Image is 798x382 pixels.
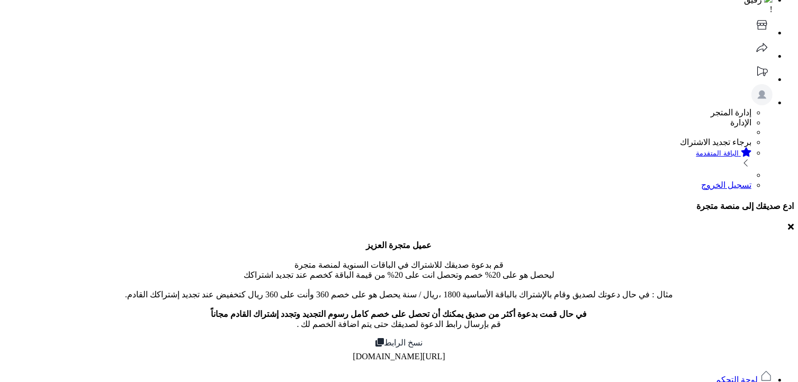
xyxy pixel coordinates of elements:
[211,310,587,319] b: في حال قمت بدعوة أكثر من صديق يمكنك أن تحصل على خصم كامل رسوم التجديد وتجدد إشتراك القادم مجاناً
[4,352,794,361] div: [URL][DOMAIN_NAME]
[4,5,773,14] div: !
[701,180,751,189] a: تسجيل الخروج
[4,338,794,348] label: نسخ الرابط
[4,137,751,147] li: برجاء تجديد الاشتراك
[366,241,432,250] b: عميل متجرة العزيز
[4,201,794,211] h4: ادع صديقك إلى منصة متجرة
[4,147,751,170] a: الباقة المتقدمة
[711,108,751,117] span: إدارة المتجر
[751,75,773,84] a: تحديثات المنصة
[4,117,751,128] li: الإدارة
[4,240,794,329] p: قم بدعوة صديقك للاشتراك في الباقات السنوية لمنصة متجرة ليحصل هو على 20% خصم وتحصل انت على 20% من ...
[696,149,739,157] small: الباقة المتقدمة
